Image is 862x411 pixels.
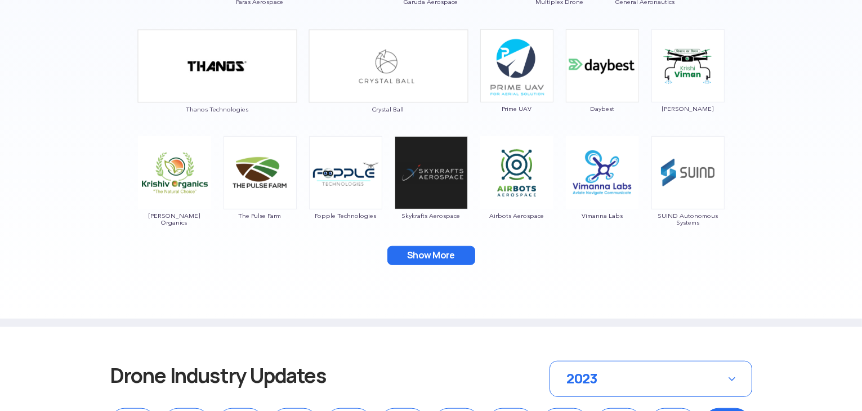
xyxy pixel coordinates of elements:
img: img_airbots.png [480,136,553,209]
img: img_suind.png [651,136,725,209]
img: ic_skykrafts.png [395,136,468,209]
span: Vimanna Labs [565,212,640,219]
a: [PERSON_NAME] [651,60,725,112]
img: img_vimanna.png [566,136,639,209]
a: Daybest [565,60,640,112]
span: Skykrafts Aerospace [394,212,468,219]
span: Airbots Aerospace [480,212,554,219]
span: The Pulse Farm [223,212,297,219]
a: Prime UAV [480,60,554,112]
a: Vimanna Labs [565,167,640,219]
img: img_krishi.png [651,29,725,102]
img: ic_crystalball_double.png [309,29,468,103]
span: Fopple Technologies [309,212,383,219]
span: [PERSON_NAME] [651,105,725,112]
span: Thanos Technologies [137,106,297,113]
img: ic_thanos_double.png [137,29,297,103]
a: Airbots Aerospace [480,167,554,219]
span: Crystal Ball [309,106,468,113]
a: Thanos Technologies [137,60,297,113]
a: SUIND Autonomous Systems [651,167,725,226]
a: Fopple Technologies [309,167,383,219]
h3: Drone Industry Updates [110,361,368,390]
button: Show More [387,246,475,265]
span: Daybest [565,105,640,112]
a: The Pulse Farm [223,167,297,219]
a: Skykrafts Aerospace [394,167,468,219]
img: img_thepulse.png [224,136,297,209]
span: [PERSON_NAME] Organics [137,212,212,226]
img: img_krishiv.png [138,136,211,209]
img: ic_primeuav.png [480,29,553,102]
a: [PERSON_NAME] Organics [137,167,212,226]
span: 2023 [567,370,598,387]
img: ic_fopple.png [309,136,382,209]
img: ic_daybest.png [566,29,639,102]
span: SUIND Autonomous Systems [651,212,725,226]
span: Prime UAV [480,105,554,112]
a: Crystal Ball [309,60,468,113]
